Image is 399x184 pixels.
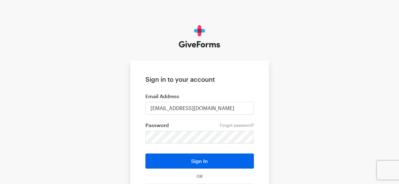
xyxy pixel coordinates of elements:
[195,174,204,179] span: OR
[179,25,220,48] img: GiveForms
[145,122,254,128] label: Password
[145,75,254,83] h1: Sign in to your account
[220,123,254,128] a: Forgot password?
[145,153,254,169] button: Sign In
[145,93,254,99] label: Email Address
